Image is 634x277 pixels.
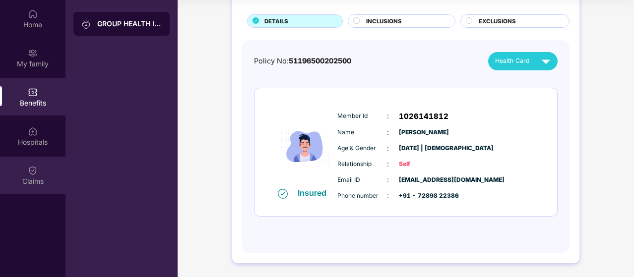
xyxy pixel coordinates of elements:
[387,111,389,121] span: :
[387,159,389,169] span: :
[97,19,162,29] div: GROUP HEALTH INSURANCE
[399,111,448,122] span: 1026141812
[28,126,38,136] img: svg+xml;base64,PHN2ZyBpZD0iSG9zcGl0YWxzIiB4bWxucz0iaHR0cDovL3d3dy53My5vcmcvMjAwMC9zdmciIHdpZHRoPS...
[488,52,558,70] button: Health Card
[337,160,387,169] span: Relationship
[254,55,351,67] div: Policy No:
[278,189,288,199] img: svg+xml;base64,PHN2ZyB4bWxucz0iaHR0cDovL3d3dy53My5vcmcvMjAwMC9zdmciIHdpZHRoPSIxNiIgaGVpZ2h0PSIxNi...
[387,143,389,154] span: :
[28,87,38,97] img: svg+xml;base64,PHN2ZyBpZD0iQmVuZWZpdHMiIHhtbG5zPSJodHRwOi8vd3d3LnczLm9yZy8yMDAwL3N2ZyIgd2lkdGg9Ij...
[495,56,530,66] span: Health Card
[264,17,288,26] span: DETAILS
[399,175,448,185] span: [EMAIL_ADDRESS][DOMAIN_NAME]
[289,56,351,65] span: 51196500202500
[479,17,516,26] span: EXCLUSIONS
[337,128,387,137] span: Name
[387,174,389,185] span: :
[387,190,389,201] span: :
[337,111,387,121] span: Member Id
[387,127,389,138] span: :
[337,175,387,185] span: Email ID
[28,48,38,58] img: svg+xml;base64,PHN2ZyB3aWR0aD0iMjAiIGhlaWdodD0iMjAiIHZpZXdCb3g9IjAgMCAyMCAyMCIgZmlsbD0ibm9uZSIgeG...
[337,144,387,153] span: Age & Gender
[399,160,448,169] span: Self
[337,191,387,201] span: Phone number
[28,166,38,175] img: svg+xml;base64,PHN2ZyBpZD0iQ2xhaW0iIHhtbG5zPSJodHRwOi8vd3d3LnczLm9yZy8yMDAwL3N2ZyIgd2lkdGg9IjIwIi...
[366,17,402,26] span: INCLUSIONS
[81,19,91,29] img: svg+xml;base64,PHN2ZyB3aWR0aD0iMjAiIGhlaWdodD0iMjAiIHZpZXdCb3g9IjAgMCAyMCAyMCIgZmlsbD0ibm9uZSIgeG...
[399,191,448,201] span: +91 - 72898 22386
[298,188,332,198] div: Insured
[275,106,335,187] img: icon
[537,53,555,70] img: svg+xml;base64,PHN2ZyB4bWxucz0iaHR0cDovL3d3dy53My5vcmcvMjAwMC9zdmciIHZpZXdCb3g9IjAgMCAyNCAyNCIgd2...
[399,128,448,137] span: [PERSON_NAME]
[28,9,38,19] img: svg+xml;base64,PHN2ZyBpZD0iSG9tZSIgeG1sbnM9Imh0dHA6Ly93d3cudzMub3JnLzIwMDAvc3ZnIiB3aWR0aD0iMjAiIG...
[399,144,448,153] span: [DATE] | [DEMOGRAPHIC_DATA]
